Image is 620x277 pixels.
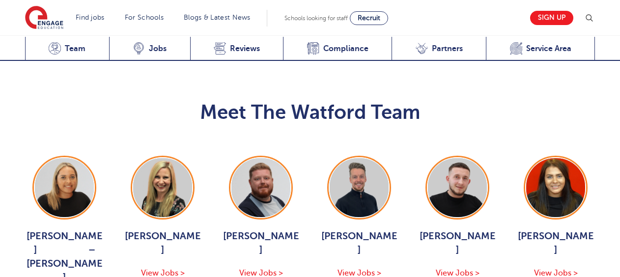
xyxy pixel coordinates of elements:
[35,158,94,217] img: Hadleigh Thomas – Moore
[76,14,105,21] a: Find jobs
[428,158,487,222] img: Lenny Farhall
[392,37,486,61] a: Partners
[25,6,63,30] img: Engage Education
[323,44,368,54] span: Compliance
[123,229,202,257] span: [PERSON_NAME]
[358,14,380,22] span: Recruit
[432,44,463,54] span: Partners
[184,14,251,21] a: Blogs & Latest News
[109,37,190,61] a: Jobs
[350,11,388,25] a: Recruit
[530,11,573,25] a: Sign up
[149,44,167,54] span: Jobs
[230,44,260,54] span: Reviews
[125,14,164,21] a: For Schools
[526,158,585,222] img: Elisha Grillo
[330,158,389,217] img: Craig Manley
[190,37,283,61] a: Reviews
[222,229,300,257] span: [PERSON_NAME]
[516,229,595,257] span: [PERSON_NAME]
[320,229,398,257] span: [PERSON_NAME]
[133,158,192,217] img: Bridget Hicks
[526,44,571,54] span: Service Area
[418,229,497,257] span: [PERSON_NAME]
[486,37,595,61] a: Service Area
[231,158,290,217] img: Charlie Muir
[25,37,109,61] a: Team
[25,101,595,124] h2: Meet The Watford Team
[65,44,85,54] span: Team
[284,15,348,22] span: Schools looking for staff
[283,37,392,61] a: Compliance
